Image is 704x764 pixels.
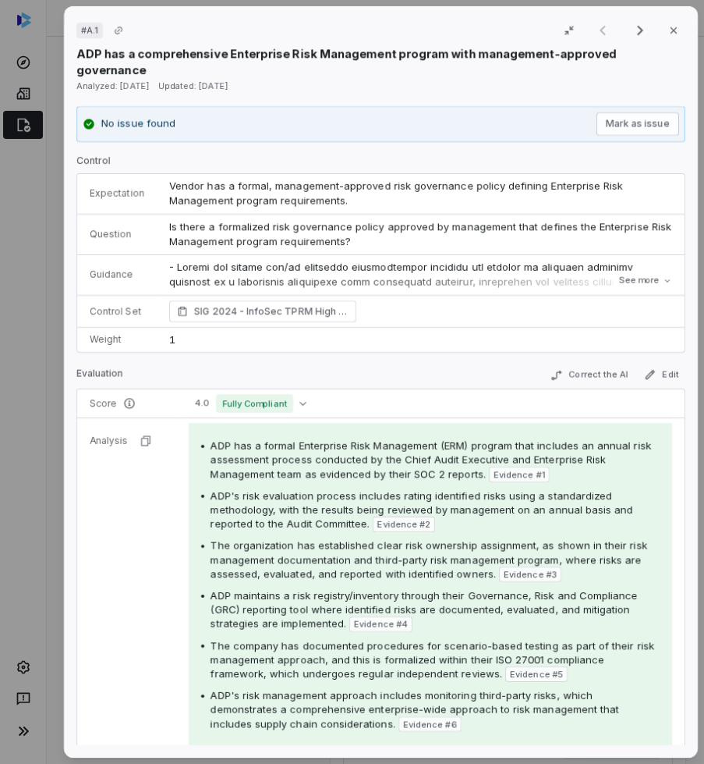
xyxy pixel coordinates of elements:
p: - Loremi dol sitame con/ad elitseddo eiusmodtempor incididu utl etdolor ma aliquaen adminimv quis... [169,260,672,534]
button: Correct the AI [544,366,635,385]
span: ADP's risk evaluation process includes rating identified risks using a standardized methodology, ... [210,489,633,530]
span: Analyzed: [DATE] [76,80,149,91]
span: The company has documented procedures for scenario-based testing as part of their risk management... [210,639,654,680]
span: Evidence # 2 [377,518,430,531]
span: The organization has established clear risk ownership assignment, as shown in their risk manageme... [210,539,647,580]
span: Evidence # 4 [354,618,408,631]
p: Score [90,397,164,410]
p: Analysis [90,435,128,447]
p: Weight [90,333,144,346]
span: SIG 2024 - InfoSec TPRM High Framework [194,304,348,319]
p: No issue found [101,116,175,132]
span: Fully Compliant [216,394,293,413]
p: Control [76,155,685,173]
p: ADP has a comprehensive Enterprise Risk Management program with management-approved governance [76,45,685,78]
span: 1 [169,333,175,346]
span: Is there a formalized risk governance policy approved by management that defines the Enterprise R... [169,220,674,248]
p: Question [90,228,144,240]
span: Evidence # 1 [494,468,545,481]
span: Evidence # 5 [510,668,563,680]
p: Expectation [90,187,144,200]
span: # A.1 [81,24,98,37]
span: Updated: [DATE] [158,80,228,91]
button: 4.0Fully Compliant [189,394,313,413]
span: ADP maintains a risk registry/inventory through their Governance, Risk and Compliance (GRC) repor... [210,589,638,630]
button: Mark as issue [596,112,679,136]
span: Vendor has a formal, management-approved risk governance policy defining Enterprise Risk Manageme... [169,179,626,208]
button: See more [614,267,677,295]
span: ADP's risk management approach includes monitoring third-party risks, which demonstrates a compre... [210,689,619,730]
button: Edit [638,365,685,384]
span: Evidence # 3 [504,568,557,581]
span: Evidence # 6 [403,718,457,730]
button: Next result [624,21,656,40]
p: Evaluation [76,368,123,386]
p: Guidance [90,268,144,281]
p: Control Set [90,305,144,318]
span: ADP has a formal Enterprise Risk Management (ERM) program that includes an annual risk assessment... [210,439,651,480]
button: Copy link [104,16,133,44]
